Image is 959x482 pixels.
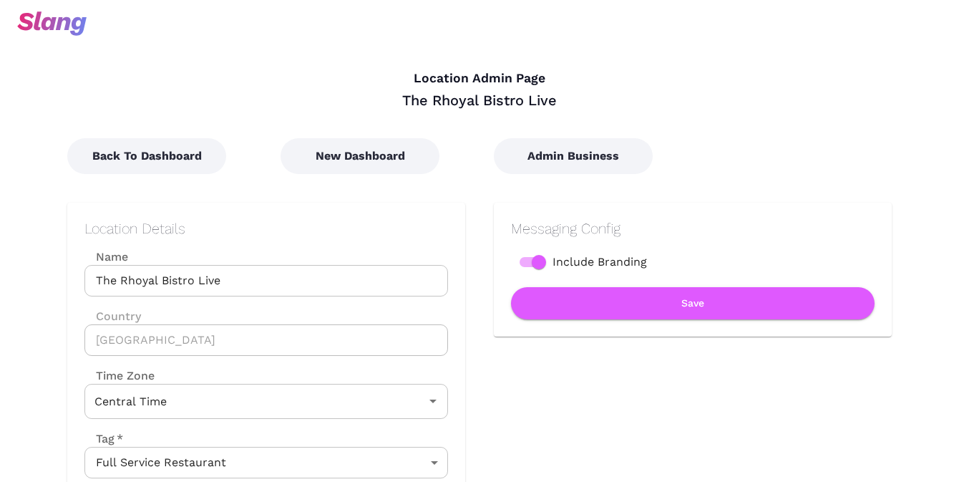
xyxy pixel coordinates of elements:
[67,149,226,163] a: Back To Dashboard
[84,447,448,478] div: Full Service Restaurant
[511,287,875,319] button: Save
[84,220,448,237] h2: Location Details
[423,391,443,411] button: Open
[552,254,647,271] span: Include Branding
[494,149,653,163] a: Admin Business
[281,149,439,163] a: New Dashboard
[84,249,448,265] label: Name
[494,138,653,174] button: Admin Business
[84,308,448,324] label: Country
[511,220,875,237] h2: Messaging Config
[281,138,439,174] button: New Dashboard
[17,11,87,36] img: svg+xml;base64,PHN2ZyB3aWR0aD0iOTciIGhlaWdodD0iMzQiIHZpZXdCb3g9IjAgMCA5NyAzNCIgZmlsbD0ibm9uZSIgeG...
[67,138,226,174] button: Back To Dashboard
[84,430,123,447] label: Tag
[67,91,892,110] div: The Rhoyal Bistro Live
[67,71,892,87] h4: Location Admin Page
[84,367,448,384] label: Time Zone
